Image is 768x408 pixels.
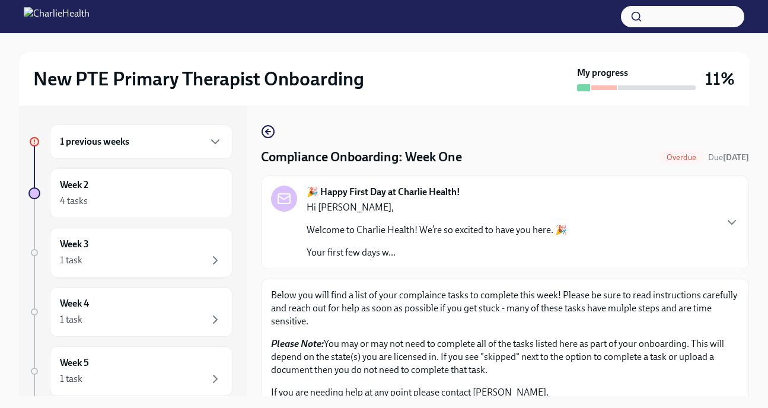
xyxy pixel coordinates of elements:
[271,338,324,349] strong: Please Note:
[28,168,232,218] a: Week 24 tasks
[723,152,749,162] strong: [DATE]
[708,152,749,163] span: September 7th, 2025 08:00
[659,153,703,162] span: Overdue
[708,152,749,162] span: Due
[307,201,567,214] p: Hi [PERSON_NAME],
[705,68,735,90] h3: 11%
[60,297,89,310] h6: Week 4
[60,356,89,369] h6: Week 5
[24,7,90,26] img: CharlieHealth
[60,195,88,208] div: 4 tasks
[50,125,232,159] div: 1 previous weeks
[271,289,739,328] p: Below you will find a list of your complaince tasks to complete this week! Please be sure to read...
[577,66,628,79] strong: My progress
[60,238,89,251] h6: Week 3
[60,372,82,385] div: 1 task
[307,246,567,259] p: Your first few days w...
[307,186,460,199] strong: 🎉 Happy First Day at Charlie Health!
[60,254,82,267] div: 1 task
[60,135,129,148] h6: 1 previous weeks
[28,228,232,278] a: Week 31 task
[60,179,88,192] h6: Week 2
[28,287,232,337] a: Week 41 task
[261,148,462,166] h4: Compliance Onboarding: Week One
[271,386,739,399] p: If you are needing help at any point please contact [PERSON_NAME].
[60,313,82,326] div: 1 task
[271,337,739,377] p: You may or may not need to complete all of the tasks listed here as part of your onboarding. This...
[33,67,364,91] h2: New PTE Primary Therapist Onboarding
[28,346,232,396] a: Week 51 task
[307,224,567,237] p: Welcome to Charlie Health! We’re so excited to have you here. 🎉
